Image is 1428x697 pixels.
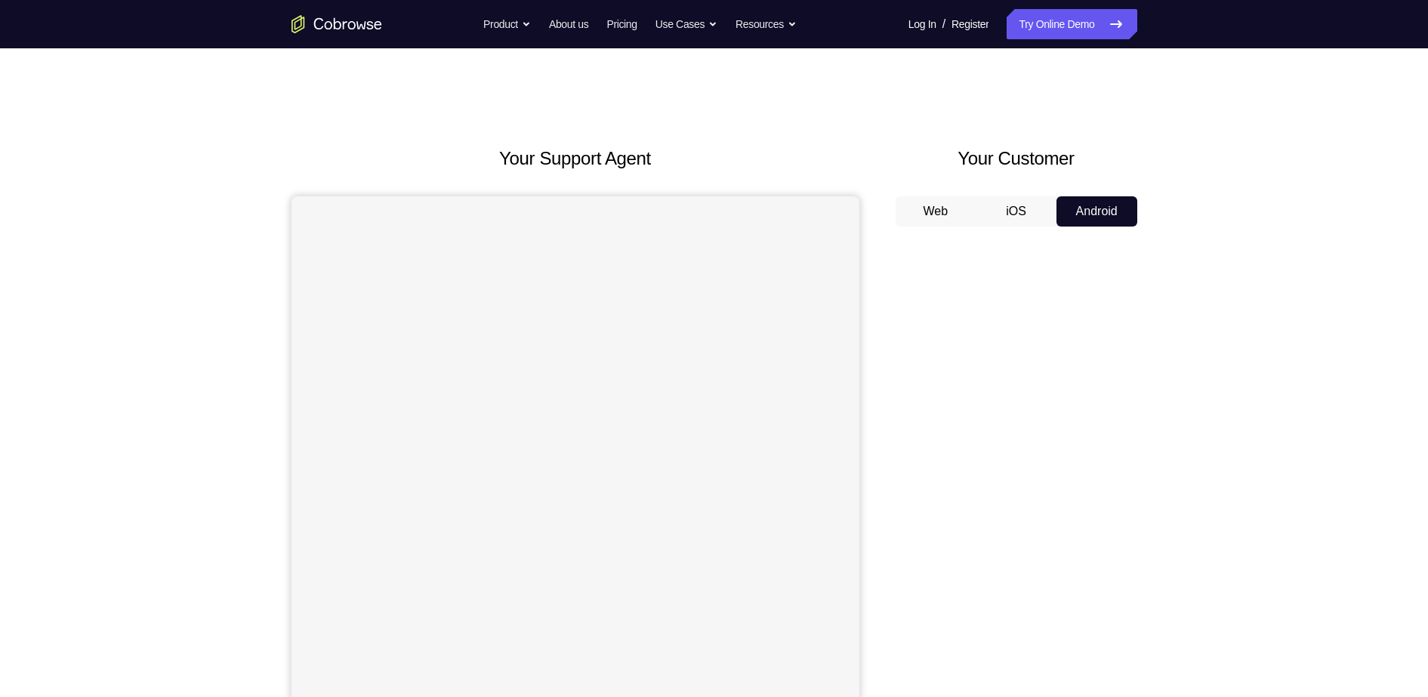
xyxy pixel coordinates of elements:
[606,9,637,39] a: Pricing
[736,9,797,39] button: Resources
[908,9,936,39] a: Log In
[951,9,988,39] a: Register
[1007,9,1137,39] a: Try Online Demo
[896,145,1137,172] h2: Your Customer
[655,9,717,39] button: Use Cases
[1056,196,1137,227] button: Android
[942,15,945,33] span: /
[549,9,588,39] a: About us
[483,9,531,39] button: Product
[291,145,859,172] h2: Your Support Agent
[896,196,976,227] button: Web
[291,15,382,33] a: Go to the home page
[976,196,1056,227] button: iOS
